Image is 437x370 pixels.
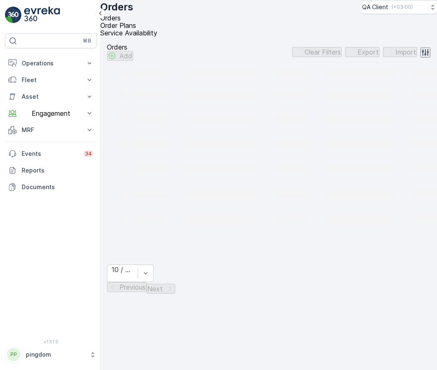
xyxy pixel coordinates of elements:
[22,76,80,84] p: Fleet
[100,21,136,30] span: Order Plans
[100,14,121,22] span: Orders
[392,4,413,10] p: ( +03:00 )
[119,283,146,291] p: Previous
[112,266,134,273] div: 10 / Page
[5,105,97,122] button: Engagement
[5,145,97,162] a: Events34
[5,88,97,105] button: Asset
[107,282,146,292] button: Previous
[5,72,97,88] button: Fleet
[107,43,133,51] p: Orders
[5,162,97,179] a: Reports
[107,51,133,61] button: Add
[119,52,132,60] p: Add
[5,339,97,344] span: v 1.51.0
[85,150,92,157] p: 34
[100,29,157,37] span: Service Availability
[5,346,97,363] button: PPpingdom
[7,348,20,361] div: PP
[5,179,97,195] a: Documents
[395,48,416,56] p: Import
[83,37,91,44] p: ⌘B
[345,47,380,57] button: Export
[22,183,94,191] p: Documents
[22,150,78,158] p: Events
[362,3,388,11] p: QA Client
[22,110,80,117] p: Engagement
[22,126,80,134] p: MRF
[147,285,163,292] p: Next
[22,92,80,101] p: Asset
[5,7,22,23] img: logo
[358,48,379,56] p: Export
[24,7,60,23] img: logo_light-DOdMpM7g.png
[22,166,94,175] p: Reports
[100,0,133,14] p: Orders
[146,284,175,294] button: Next
[22,59,80,67] p: Operations
[26,350,85,359] p: pingdom
[383,47,417,57] button: Import
[305,48,341,56] p: Clear Filters
[292,47,342,57] button: Clear Filters
[5,122,97,138] button: MRF
[5,55,97,72] button: Operations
